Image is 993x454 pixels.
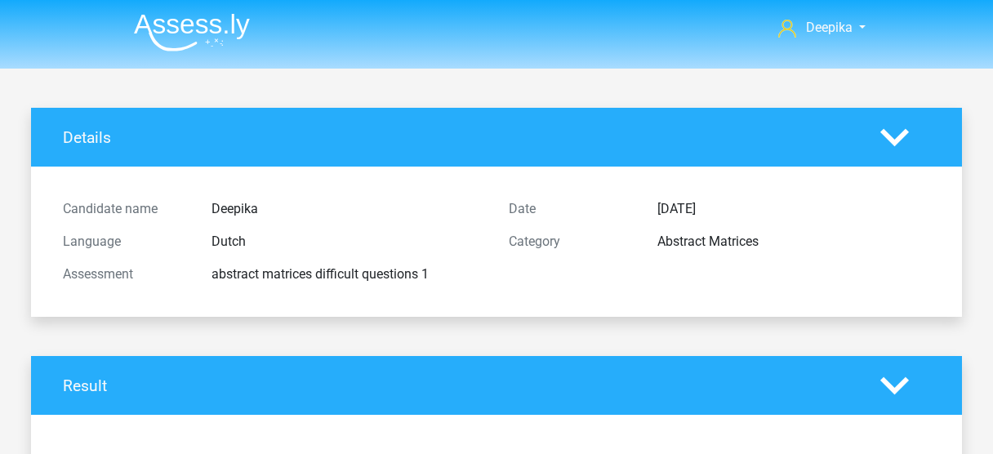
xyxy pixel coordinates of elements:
[63,266,133,282] font: Assessment
[657,201,696,216] font: [DATE]
[63,201,158,216] font: Candidate name
[212,234,246,249] font: Dutch
[212,266,429,282] font: abstract matrices difficult questions 1
[806,20,853,35] font: Deepika
[134,13,250,51] img: Assessly
[509,201,536,216] font: Date
[772,18,872,38] a: Deepika
[212,201,258,216] font: Deepika
[509,234,560,249] font: Category
[63,128,111,147] font: Details
[63,234,121,249] font: Language
[63,376,107,395] font: Result
[657,234,759,249] font: Abstract Matrices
